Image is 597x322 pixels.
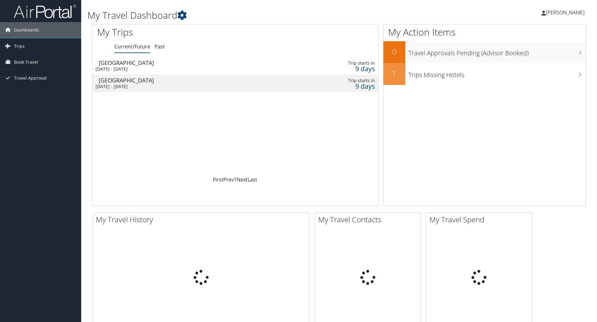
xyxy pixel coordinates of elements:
h3: Travel Approvals Pending (Advisor Booked) [408,46,586,57]
h1: My Travel Dashboard [87,9,423,22]
div: Trip starts in [312,78,375,83]
h2: 0 [383,46,405,57]
div: [DATE] - [DATE] [96,66,274,72]
span: Dashboards [14,22,39,38]
h2: My Travel Spend [429,214,532,225]
h3: Trips Missing Hotels [408,67,586,79]
a: Current/Future [114,43,150,50]
a: [PERSON_NAME] [541,3,591,22]
div: 9 days [312,66,375,72]
a: First [213,176,223,183]
h2: 1 [383,68,405,79]
div: Trip starts in [312,60,375,66]
span: [PERSON_NAME] [546,9,585,16]
a: 0Travel Approvals Pending (Advisor Booked) [383,41,586,63]
h2: My Travel History [96,214,309,225]
div: [GEOGRAPHIC_DATA] [99,60,277,66]
h1: My Action Items [383,26,586,39]
a: Last [248,176,257,183]
div: 9 days [312,83,375,89]
img: airportal-logo.png [14,4,76,19]
h2: My Travel Contacts [318,214,421,225]
span: Book Travel [14,54,38,70]
a: Past [155,43,165,50]
span: Trips [14,38,25,54]
a: 1Trips Missing Hotels [383,63,586,85]
span: Travel Approval [14,70,47,86]
a: Next [237,176,248,183]
div: [GEOGRAPHIC_DATA] [99,77,277,83]
a: 1 [234,176,237,183]
a: Prev [223,176,234,183]
h1: My Trips [97,26,254,39]
div: [DATE] - [DATE] [96,84,274,89]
